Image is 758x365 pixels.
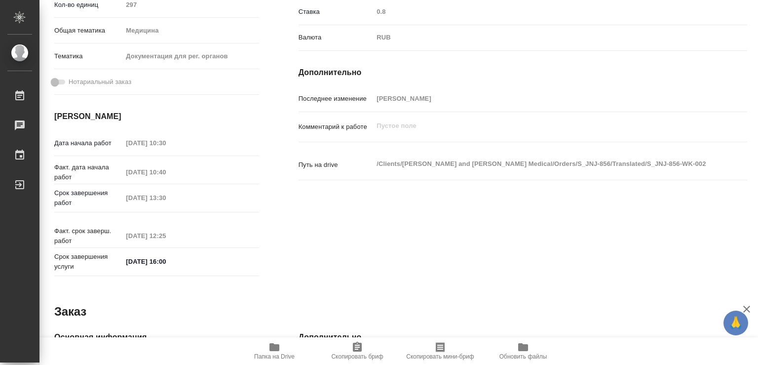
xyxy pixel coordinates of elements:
p: Срок завершения работ [54,188,122,208]
div: RUB [373,29,710,46]
div: Медицина [122,22,259,39]
p: Факт. дата начала работ [54,162,122,182]
input: Пустое поле [373,4,710,19]
span: Скопировать бриф [331,353,383,360]
span: Папка на Drive [254,353,295,360]
p: Тематика [54,51,122,61]
button: Папка на Drive [233,337,316,365]
div: Документация для рег. органов [122,48,259,65]
p: Путь на drive [299,160,374,170]
h4: Дополнительно [299,331,747,343]
button: 🙏 [723,311,748,335]
span: Обновить файлы [499,353,547,360]
p: Факт. срок заверш. работ [54,226,122,246]
h4: [PERSON_NAME] [54,111,259,122]
textarea: /Clients/[PERSON_NAME] and [PERSON_NAME] Medical/Orders/S_JNJ-856/Translated/S_JNJ-856-WK-002 [373,156,710,172]
input: Пустое поле [122,165,209,179]
button: Скопировать бриф [316,337,399,365]
p: Комментарий к работе [299,122,374,132]
input: Пустое поле [122,191,209,205]
input: Пустое поле [122,229,209,243]
input: ✎ Введи что-нибудь [122,254,209,269]
p: Последнее изменение [299,94,374,104]
input: Пустое поле [122,136,209,150]
button: Скопировать мини-бриф [399,337,482,365]
button: Обновить файлы [482,337,565,365]
p: Срок завершения услуги [54,252,122,272]
h2: Заказ [54,304,86,320]
p: Ставка [299,7,374,17]
p: Общая тематика [54,26,122,36]
h4: Дополнительно [299,67,747,79]
p: Дата начала работ [54,138,122,148]
span: Нотариальный заказ [69,77,131,87]
span: Скопировать мини-бриф [406,353,474,360]
input: Пустое поле [373,91,710,106]
span: 🙏 [727,313,744,333]
h4: Основная информация [54,331,259,343]
p: Валюта [299,33,374,42]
